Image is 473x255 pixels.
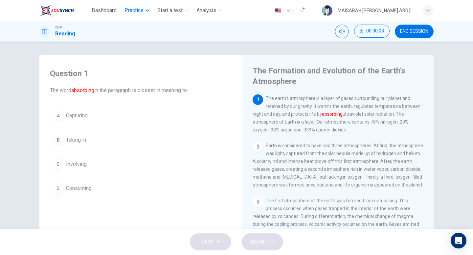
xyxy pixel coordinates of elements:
img: EduSynch logo [39,4,74,17]
button: DConsuming [50,180,231,197]
span: Involving [66,160,87,168]
span: Practice [124,7,144,14]
span: Dashboard [92,7,117,14]
h4: The Formation and Evolution of the Earth's Atmosphere [253,66,421,87]
button: 00:00:03 [354,25,390,38]
span: 00:00:03 [366,29,384,34]
img: en [274,8,282,13]
button: Start a test [155,5,191,16]
span: Analysis [196,7,216,14]
h1: Reading [55,30,75,38]
button: CInvolving [50,156,231,172]
div: 1 [253,94,263,105]
div: C [53,159,63,169]
div: Hide [354,25,390,38]
button: Analysis [194,5,225,16]
div: A [53,110,63,121]
span: The first atmosphere of the earth was formed from outgassing. This process occurred when gases tr... [253,198,419,235]
font: absorbing [322,111,343,117]
button: Dashboard [89,5,119,16]
span: The word in the paragraph is closest in meaning to: [50,87,231,94]
div: D [53,183,63,194]
span: CEFR [55,25,62,30]
img: Profile picture [322,5,332,16]
span: The earth's atmosphere is a layer of gases surrounding our planet and retained by our gravity. It... [253,96,420,132]
div: 3 [253,197,263,207]
span: Taking in [66,136,86,144]
button: ACapturing [50,108,231,124]
a: EduSynch logo [39,4,89,17]
span: Consuming [66,185,92,192]
button: Practice [122,5,152,16]
div: Open Intercom Messenger [451,233,466,248]
span: Capturing [66,112,88,120]
div: 2 [253,142,263,152]
span: END SESSION [400,29,428,34]
button: END SESSION [395,25,434,38]
div: MAISARAH [PERSON_NAME] ABD [PERSON_NAME] [338,7,415,14]
div: B [53,135,63,145]
span: Earth is considered to have had three atmospheres. At first, the atmosphere was light, captured f... [253,143,423,187]
span: Start a test [157,7,183,14]
div: Mute [335,25,349,38]
h4: Question 1 [50,68,231,79]
font: absorbing [71,87,94,93]
button: BTaking in [50,132,231,148]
